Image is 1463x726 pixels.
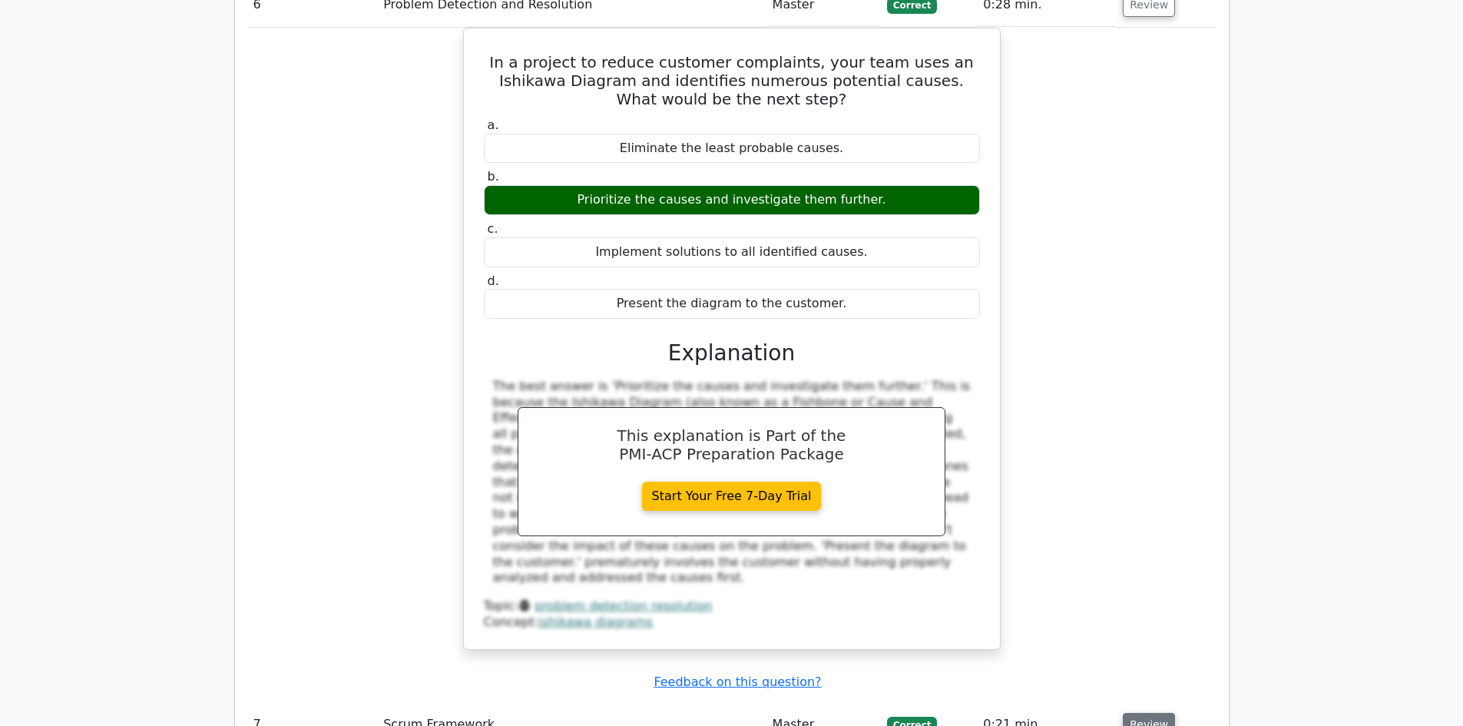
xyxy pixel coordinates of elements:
[484,289,980,319] div: Present the diagram to the customer.
[488,273,499,288] span: d.
[493,340,971,366] h3: Explanation
[484,185,980,215] div: Prioritize the causes and investigate them further.
[484,598,980,615] div: Topic:
[484,237,980,267] div: Implement solutions to all identified causes.
[535,598,712,613] a: problem detection resolution
[488,169,499,184] span: b.
[493,379,971,586] div: The best answer is 'Prioritize the causes and investigate them further.' This is because the Ishi...
[642,482,822,511] a: Start Your Free 7-Day Trial
[654,675,821,689] a: Feedback on this question?
[488,221,498,236] span: c.
[538,615,653,629] a: ishikawa diagrams
[488,118,499,132] span: a.
[484,615,980,631] div: Concept:
[482,53,981,108] h5: In a project to reduce customer complaints, your team uses an Ishikawa Diagram and identifies num...
[484,134,980,164] div: Eliminate the least probable causes.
